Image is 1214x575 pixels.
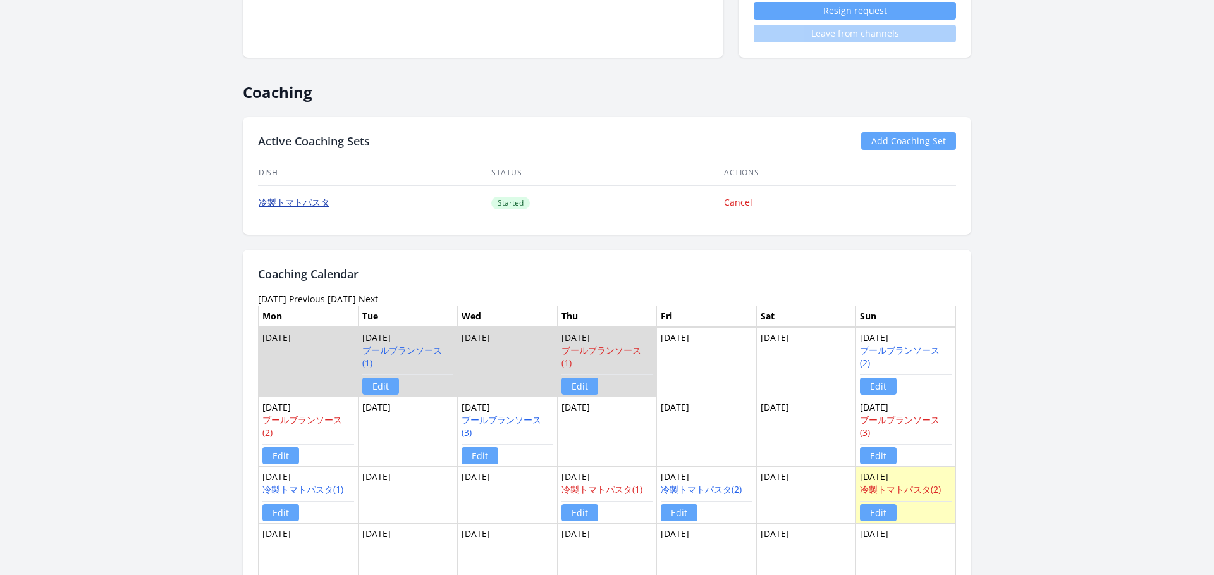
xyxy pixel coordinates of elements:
td: [DATE] [259,327,359,397]
th: Status [491,160,723,186]
td: [DATE] [557,327,657,397]
td: [DATE] [756,327,856,397]
a: Edit [860,504,897,521]
a: Add Coaching Set [861,132,956,150]
th: Actions [723,160,956,186]
td: [DATE] [358,327,458,397]
a: Edit [561,378,598,395]
th: Dish [258,160,491,186]
a: 冷製トマトパスタ(2) [860,483,941,495]
td: [DATE] [358,523,458,574]
a: 冷製トマトパスタ [259,196,329,208]
th: Fri [657,306,757,327]
a: 冷製トマトパスタ(1) [262,483,343,495]
td: [DATE] [856,523,956,574]
td: [DATE] [657,397,757,466]
td: [DATE] [557,397,657,466]
h2: Coaching Calendar [258,265,956,283]
a: ブールブランソース(2) [860,344,940,369]
td: [DATE] [856,397,956,466]
th: Sat [756,306,856,327]
td: [DATE] [756,523,856,574]
td: [DATE] [458,397,558,466]
a: Edit [561,504,598,521]
h2: Active Coaching Sets [258,132,370,150]
td: [DATE] [657,327,757,397]
th: Mon [259,306,359,327]
td: [DATE] [358,466,458,523]
a: ブールブランソース(2) [262,414,342,438]
a: [DATE] [328,293,356,305]
td: [DATE] [657,466,757,523]
td: [DATE] [756,466,856,523]
time: [DATE] [258,293,286,305]
th: Sun [856,306,956,327]
td: [DATE] [358,397,458,466]
a: Edit [860,447,897,464]
a: ブールブランソース(3) [860,414,940,438]
td: [DATE] [856,327,956,397]
td: [DATE] [259,523,359,574]
a: Edit [262,504,299,521]
a: ブールブランソース(1) [561,344,641,369]
a: Previous [289,293,325,305]
td: [DATE] [458,327,558,397]
h2: Coaching [243,73,971,102]
td: [DATE] [856,466,956,523]
a: Edit [462,447,498,464]
td: [DATE] [657,523,757,574]
a: Edit [860,378,897,395]
a: ブールブランソース(1) [362,344,442,369]
span: Leave from channels [754,25,956,42]
a: Edit [362,378,399,395]
th: Thu [557,306,657,327]
td: [DATE] [259,397,359,466]
td: [DATE] [458,466,558,523]
th: Tue [358,306,458,327]
a: ブールブランソース(3) [462,414,541,438]
span: Started [491,197,530,209]
a: 冷製トマトパスタ(2) [661,483,742,495]
td: [DATE] [557,523,657,574]
td: [DATE] [756,397,856,466]
a: 冷製トマトパスタ(1) [561,483,642,495]
a: Cancel [724,196,752,208]
td: [DATE] [458,523,558,574]
th: Wed [458,306,558,327]
button: Resign request [754,2,956,20]
a: Next [359,293,378,305]
td: [DATE] [557,466,657,523]
a: Edit [661,504,697,521]
td: [DATE] [259,466,359,523]
a: Edit [262,447,299,464]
